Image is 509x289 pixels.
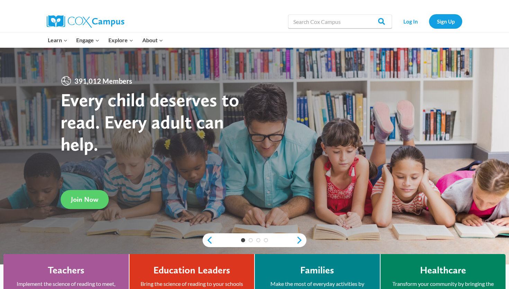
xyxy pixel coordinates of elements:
a: Log In [395,14,426,28]
span: Join Now [71,195,98,204]
a: 4 [264,238,268,242]
span: Explore [108,36,133,45]
nav: Secondary Navigation [395,14,462,28]
span: Learn [48,36,68,45]
img: Cox Campus [47,15,124,28]
a: Sign Up [429,14,462,28]
h4: Education Leaders [153,264,230,276]
a: Join Now [61,190,109,209]
a: 1 [241,238,245,242]
span: About [142,36,163,45]
div: content slider buttons [203,233,306,247]
input: Search Cox Campus [288,15,392,28]
nav: Primary Navigation [43,33,167,47]
h4: Healthcare [420,264,466,276]
h4: Teachers [48,264,84,276]
strong: Every child deserves to read. Every adult can help. [61,89,239,155]
a: 2 [249,238,253,242]
a: previous [203,236,213,244]
a: next [296,236,306,244]
h4: Families [300,264,334,276]
a: 3 [256,238,260,242]
span: 391,012 Members [72,75,135,87]
span: Engage [76,36,99,45]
